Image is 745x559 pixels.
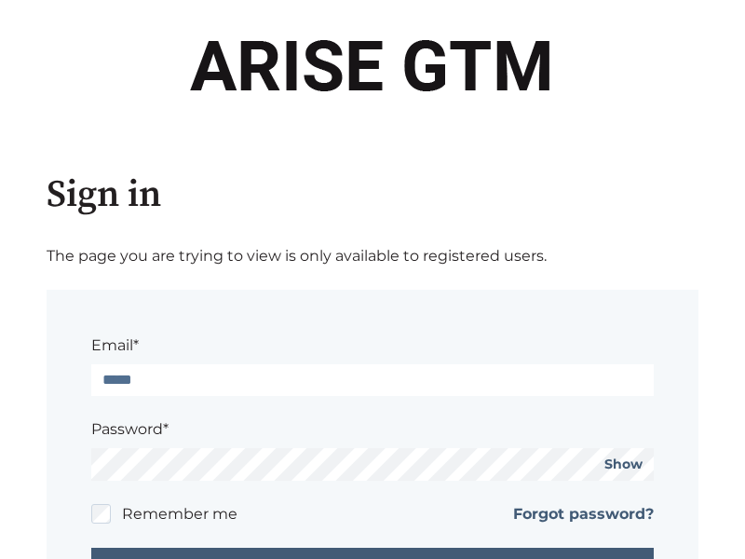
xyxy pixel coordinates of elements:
[122,503,237,525] label: Remember me
[513,503,654,525] a: Forgot password?
[47,167,698,223] h1: Sign in
[91,418,169,441] label: Password*
[91,334,139,357] label: Email*
[47,245,698,267] p: The page you are trying to view is only available to registered users.
[174,15,571,122] img: arise-gtm-logo
[604,457,643,473] a: Show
